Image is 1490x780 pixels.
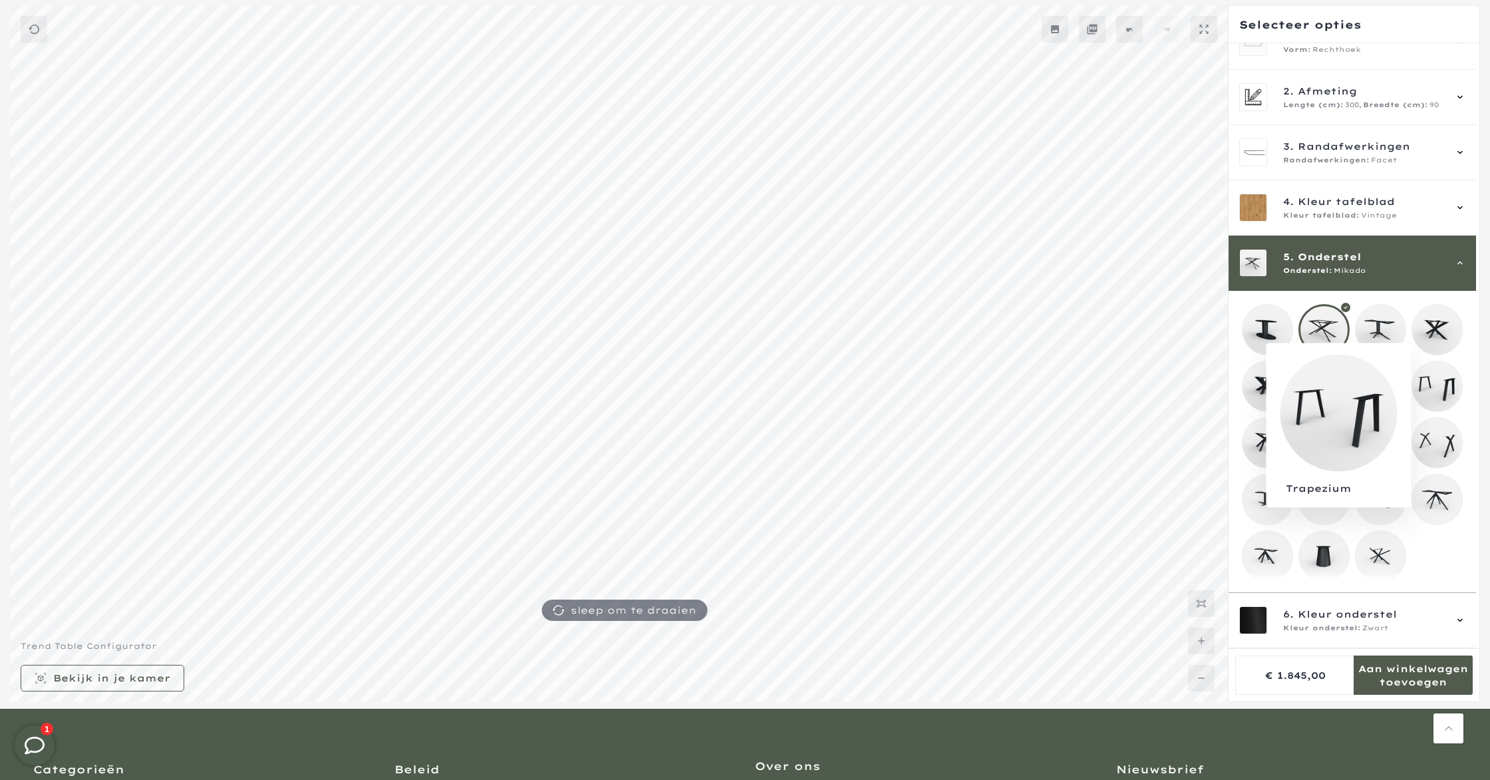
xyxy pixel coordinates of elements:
h3: Nieuwsbrief [1116,762,1457,777]
h3: Over ons [755,759,1096,773]
iframe: toggle-frame [1,712,68,779]
h3: Beleid [394,762,736,777]
h3: Categorieën [33,762,374,777]
a: Terug naar boven [1433,713,1463,743]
